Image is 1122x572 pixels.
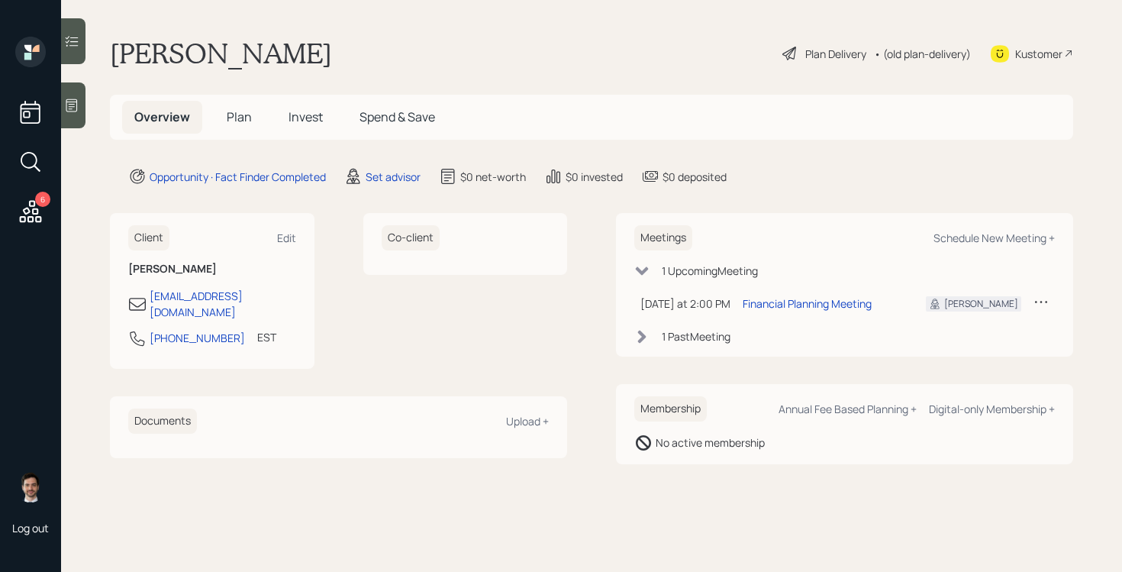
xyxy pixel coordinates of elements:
div: [PHONE_NUMBER] [150,330,245,346]
div: Log out [12,521,49,535]
span: Overview [134,108,190,125]
span: Plan [227,108,252,125]
h1: [PERSON_NAME] [110,37,332,70]
div: $0 deposited [663,169,727,185]
div: Plan Delivery [805,46,866,62]
h6: Co-client [382,225,440,250]
h6: Membership [634,396,707,422]
div: [DATE] at 2:00 PM [640,296,730,312]
div: Annual Fee Based Planning + [779,402,917,416]
h6: Meetings [634,225,692,250]
div: Set advisor [366,169,421,185]
div: 1 Upcoming Meeting [662,263,758,279]
div: Kustomer [1015,46,1062,62]
div: [PERSON_NAME] [944,297,1018,311]
div: No active membership [656,435,765,451]
div: Upload + [506,414,549,428]
h6: [PERSON_NAME] [128,263,296,276]
h6: Documents [128,409,197,434]
div: Opportunity · Fact Finder Completed [150,169,326,185]
div: • (old plan-delivery) [874,46,971,62]
div: Financial Planning Meeting [743,296,872,312]
div: 6 [35,192,50,207]
div: Edit [277,231,296,245]
h6: Client [128,225,169,250]
div: 1 Past Meeting [662,328,730,344]
span: Invest [289,108,323,125]
div: $0 net-worth [460,169,526,185]
div: Digital-only Membership + [929,402,1055,416]
div: EST [257,329,276,345]
div: [EMAIL_ADDRESS][DOMAIN_NAME] [150,288,296,320]
img: jonah-coleman-headshot.png [15,472,46,503]
span: Spend & Save [359,108,435,125]
div: $0 invested [566,169,623,185]
div: Schedule New Meeting + [933,231,1055,245]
